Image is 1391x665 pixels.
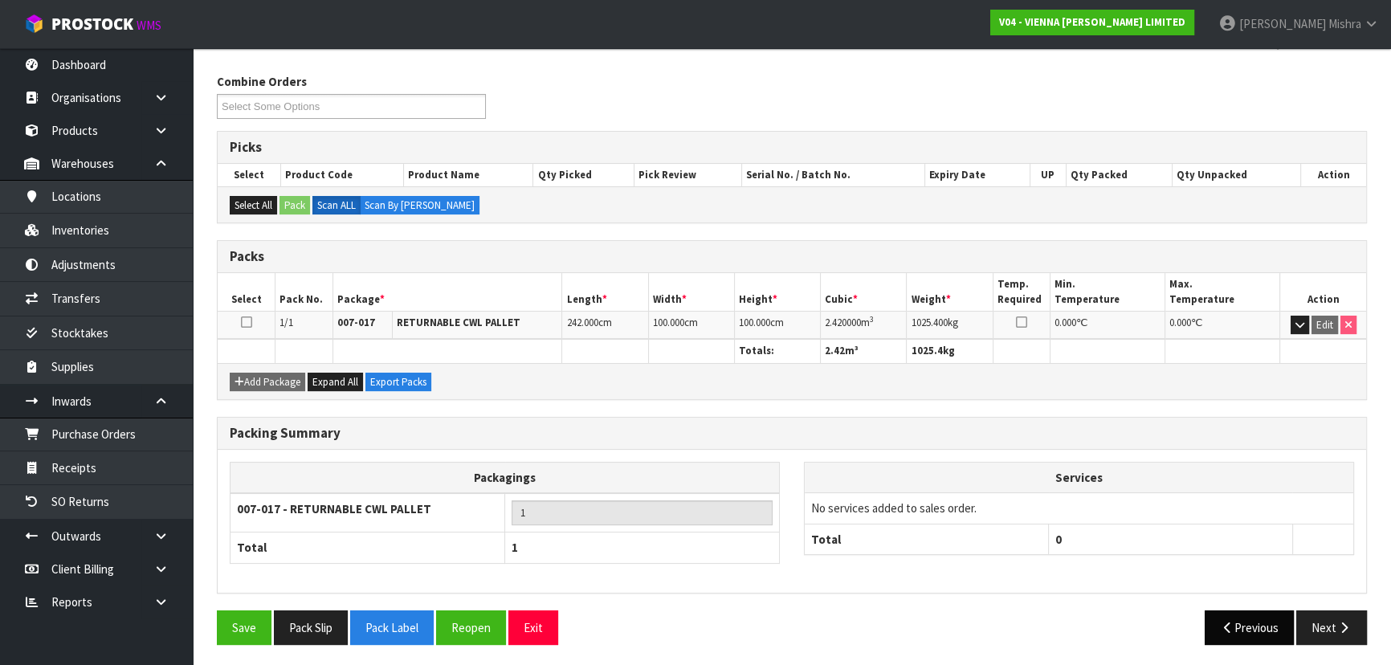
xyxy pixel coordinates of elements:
[734,273,820,311] th: Height
[1300,164,1366,186] th: Action
[280,164,403,186] th: Product Code
[1050,311,1165,339] td: ℃
[24,14,44,34] img: cube-alt.png
[217,610,271,645] button: Save
[360,196,479,215] label: Scan By [PERSON_NAME]
[279,196,310,215] button: Pack
[1054,316,1076,329] span: 0.000
[648,273,734,311] th: Width
[821,340,907,363] th: m³
[648,311,734,339] td: cm
[907,340,993,363] th: kg
[1239,16,1326,31] span: [PERSON_NAME]
[566,316,598,329] span: 242.000
[821,311,907,339] td: m
[217,61,1367,657] span: Pack
[825,344,845,357] span: 2.42
[1205,610,1295,645] button: Previous
[308,373,363,392] button: Expand All
[230,373,305,392] button: Add Package
[274,610,348,645] button: Pack Slip
[734,340,820,363] th: Totals:
[275,273,333,311] th: Pack No.
[312,375,358,389] span: Expand All
[1328,16,1361,31] span: Mishra
[562,311,648,339] td: cm
[1050,273,1165,311] th: Min. Temperature
[1066,164,1172,186] th: Qty Packed
[1055,532,1062,547] span: 0
[218,273,275,311] th: Select
[805,493,1353,524] td: No services added to sales order.
[436,610,506,645] button: Reopen
[230,532,505,563] th: Total
[533,164,634,186] th: Qty Picked
[1296,610,1367,645] button: Next
[999,15,1185,29] strong: V04 - VIENNA [PERSON_NAME] LIMITED
[1165,273,1280,311] th: Max. Temperature
[217,73,307,90] label: Combine Orders
[634,164,742,186] th: Pick Review
[1173,164,1301,186] th: Qty Unpacked
[805,463,1353,493] th: Services
[279,316,293,329] span: 1/1
[332,273,562,311] th: Package
[404,164,533,186] th: Product Name
[734,311,820,339] td: cm
[230,462,780,493] th: Packagings
[924,164,1030,186] th: Expiry Date
[1030,164,1066,186] th: UP
[51,14,133,35] span: ProStock
[397,316,520,329] strong: RETURNABLE CWL PALLET
[1280,273,1366,311] th: Action
[230,140,1354,155] h3: Picks
[350,610,434,645] button: Pack Label
[365,373,431,392] button: Export Packs
[312,196,361,215] label: Scan ALL
[907,273,993,311] th: Weight
[870,314,874,324] sup: 3
[805,524,1049,554] th: Total
[230,426,1354,441] h3: Packing Summary
[337,316,375,329] strong: 007-017
[653,316,684,329] span: 100.000
[821,273,907,311] th: Cubic
[230,196,277,215] button: Select All
[1169,316,1191,329] span: 0.000
[739,316,770,329] span: 100.000
[1311,316,1338,335] button: Edit
[993,273,1050,311] th: Temp. Required
[512,540,518,555] span: 1
[237,501,431,516] strong: 007-017 - RETURNABLE CWL PALLET
[230,249,1354,264] h3: Packs
[508,610,558,645] button: Exit
[990,10,1194,35] a: V04 - VIENNA [PERSON_NAME] LIMITED
[137,18,161,33] small: WMS
[911,316,947,329] span: 1025.400
[911,344,942,357] span: 1025.4
[742,164,925,186] th: Serial No. / Batch No.
[562,273,648,311] th: Length
[1165,311,1280,339] td: ℃
[218,164,280,186] th: Select
[825,316,861,329] span: 2.420000
[907,311,993,339] td: kg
